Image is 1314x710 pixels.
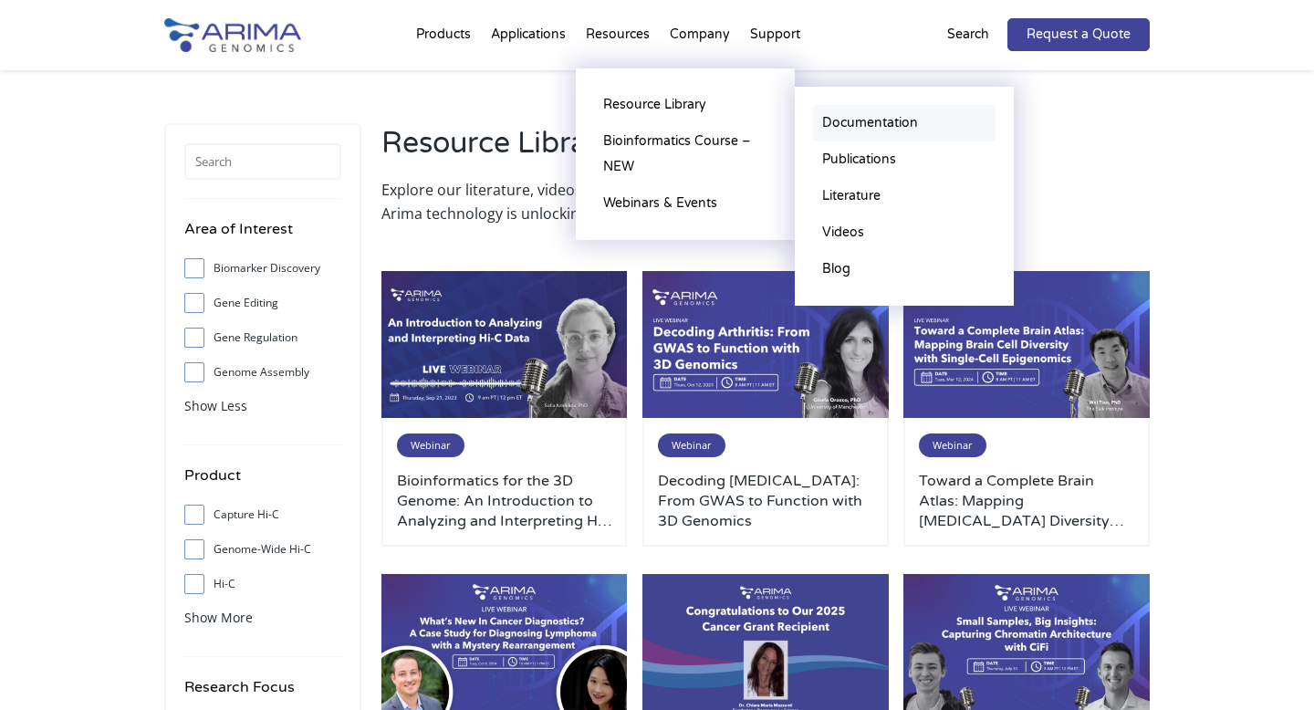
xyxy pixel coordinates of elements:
a: Bioinformatics Course – NEW [594,123,777,185]
a: Documentation [813,105,996,141]
label: Capture Hi-C [184,501,341,528]
a: Resource Library [594,87,777,123]
a: Decoding [MEDICAL_DATA]: From GWAS to Function with 3D Genomics [658,471,873,531]
label: Genome-Wide Hi-C [184,536,341,563]
span: Show Less [184,397,247,414]
span: Webinar [397,433,464,457]
label: Hi-C [184,570,341,598]
img: March-2024-Webinar-500x300.jpg [903,271,1150,419]
label: Biomarker Discovery [184,255,341,282]
input: Search [184,143,341,180]
a: Webinars & Events [594,185,777,222]
label: Gene Editing [184,289,341,317]
span: Webinar [919,433,986,457]
a: Literature [813,178,996,214]
h2: Resource Library [381,123,756,178]
a: Videos [813,214,996,251]
label: Gene Regulation [184,324,341,351]
p: Search [947,23,989,47]
img: October-2023-Webinar-1-500x300.jpg [642,271,889,419]
span: Show More [184,609,253,626]
p: Explore our literature, videos, blogs to learn how Arima technology is unlocking new biological i... [381,178,756,225]
a: Bioinformatics for the 3D Genome: An Introduction to Analyzing and Interpreting Hi-C Data [397,471,612,531]
img: Sep-2023-Webinar-500x300.jpg [381,271,628,419]
a: Publications [813,141,996,178]
h4: Area of Interest [184,217,341,255]
h4: Product [184,464,341,501]
label: Genome Assembly [184,359,341,386]
img: Arima-Genomics-logo [164,18,301,52]
a: Toward a Complete Brain Atlas: Mapping [MEDICAL_DATA] Diversity with Single-Cell Epigenomics [919,471,1134,531]
a: Request a Quote [1007,18,1150,51]
a: Blog [813,251,996,287]
span: Webinar [658,433,725,457]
